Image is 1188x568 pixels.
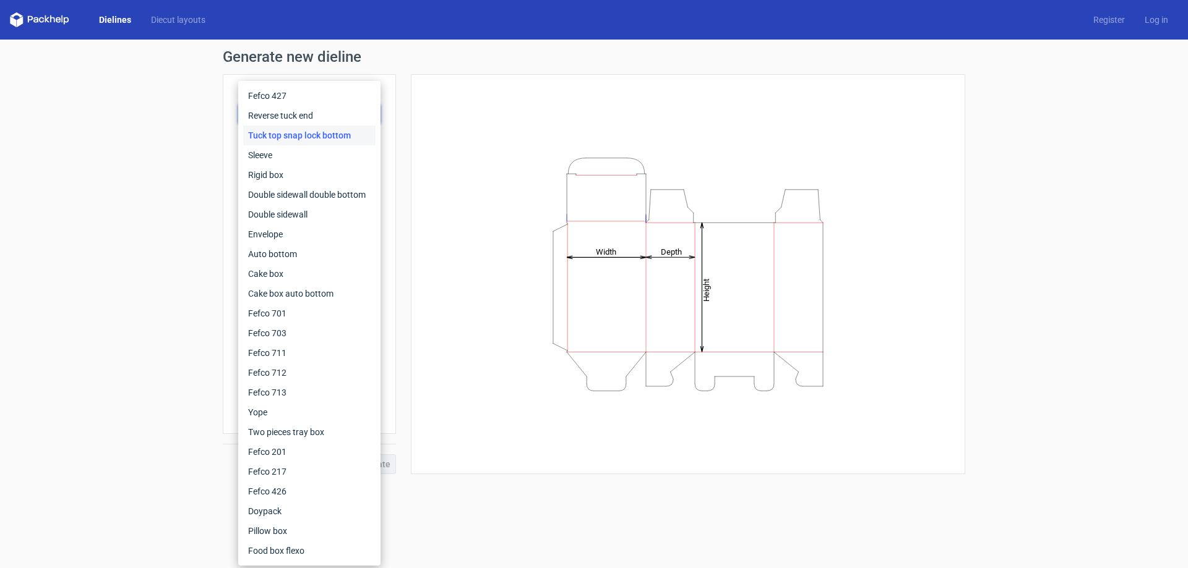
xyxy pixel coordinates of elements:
[243,264,376,284] div: Cake box
[243,422,376,442] div: Two pieces tray box
[1083,14,1135,26] a: Register
[243,481,376,501] div: Fefco 426
[243,383,376,402] div: Fefco 713
[243,284,376,303] div: Cake box auto bottom
[243,125,376,145] div: Tuck top snap lock bottom
[243,501,376,521] div: Doypack
[141,14,215,26] a: Diecut layouts
[243,205,376,224] div: Double sidewall
[702,278,711,301] tspan: Height
[243,165,376,185] div: Rigid box
[243,86,376,106] div: Fefco 427
[661,247,682,256] tspan: Depth
[243,185,376,205] div: Double sidewall double bottom
[243,145,376,165] div: Sleeve
[243,323,376,343] div: Fefco 703
[243,106,376,125] div: Reverse tuck end
[223,49,965,64] h1: Generate new dieline
[243,402,376,422] div: Yope
[243,343,376,363] div: Fefco 711
[243,303,376,323] div: Fefco 701
[89,14,141,26] a: Dielines
[243,224,376,244] div: Envelope
[1135,14,1178,26] a: Log in
[243,541,376,561] div: Food box flexo
[243,521,376,541] div: Pillow box
[596,247,616,256] tspan: Width
[243,462,376,481] div: Fefco 217
[243,244,376,264] div: Auto bottom
[243,363,376,383] div: Fefco 712
[243,442,376,462] div: Fefco 201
